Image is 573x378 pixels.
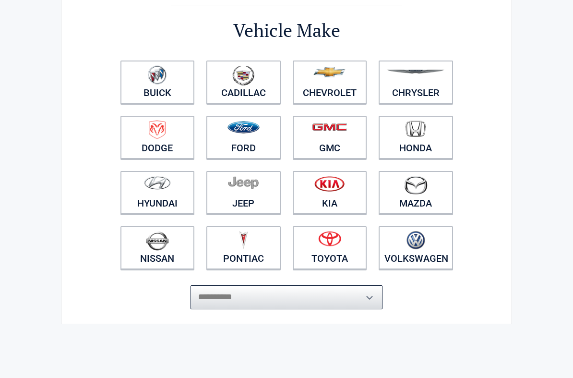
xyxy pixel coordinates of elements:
a: Honda [379,116,453,159]
img: ford [227,121,260,134]
a: GMC [293,116,367,159]
img: honda [406,121,426,137]
a: Buick [120,61,195,104]
img: chrysler [386,70,445,74]
img: chevrolet [313,67,346,77]
img: kia [314,176,345,192]
a: Hyundai [120,171,195,214]
a: Chrysler [379,61,453,104]
a: Jeep [206,171,281,214]
a: Volkswagen [379,226,453,269]
a: Kia [293,171,367,214]
img: pontiac [239,231,248,249]
a: Cadillac [206,61,281,104]
h2: Vehicle Make [114,18,459,43]
a: Ford [206,116,281,159]
img: jeep [228,176,259,189]
img: toyota [318,231,341,246]
img: cadillac [232,65,254,85]
a: Nissan [120,226,195,269]
a: Pontiac [206,226,281,269]
a: Mazda [379,171,453,214]
a: Toyota [293,226,367,269]
img: volkswagen [406,231,425,250]
img: buick [148,65,167,85]
img: nissan [146,231,169,251]
img: mazda [404,176,428,195]
img: gmc [312,123,347,131]
a: Chevrolet [293,61,367,104]
a: Dodge [120,116,195,159]
img: dodge [149,121,166,139]
img: hyundai [144,176,171,190]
